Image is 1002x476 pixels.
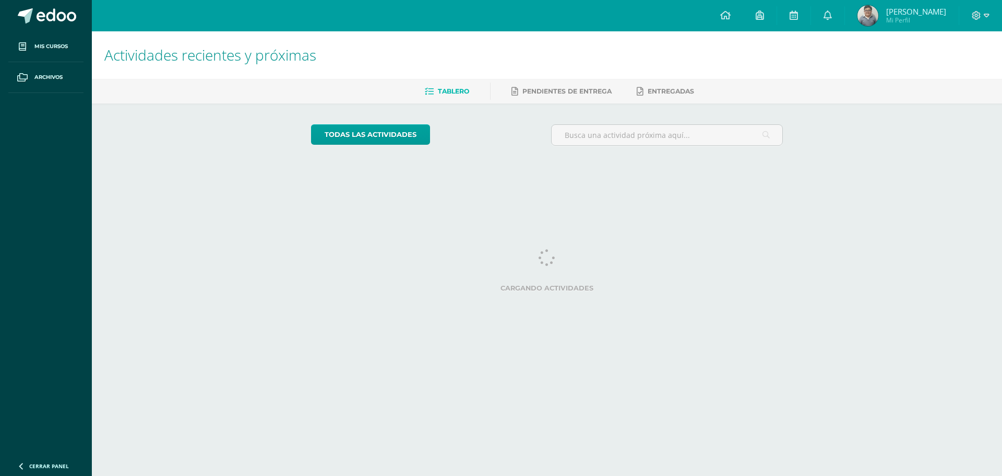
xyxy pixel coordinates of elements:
[438,87,469,95] span: Tablero
[34,42,68,51] span: Mis cursos
[552,125,783,145] input: Busca una actividad próxima aquí...
[311,124,430,145] a: todas las Actividades
[425,83,469,100] a: Tablero
[29,462,69,470] span: Cerrar panel
[511,83,612,100] a: Pendientes de entrega
[311,284,783,292] label: Cargando actividades
[8,31,83,62] a: Mis cursos
[522,87,612,95] span: Pendientes de entrega
[104,45,316,65] span: Actividades recientes y próximas
[637,83,694,100] a: Entregadas
[8,62,83,93] a: Archivos
[886,16,946,25] span: Mi Perfil
[648,87,694,95] span: Entregadas
[857,5,878,26] img: 3ba3423faefa342bc2c5b8ea565e626e.png
[34,73,63,82] span: Archivos
[886,6,946,17] span: [PERSON_NAME]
